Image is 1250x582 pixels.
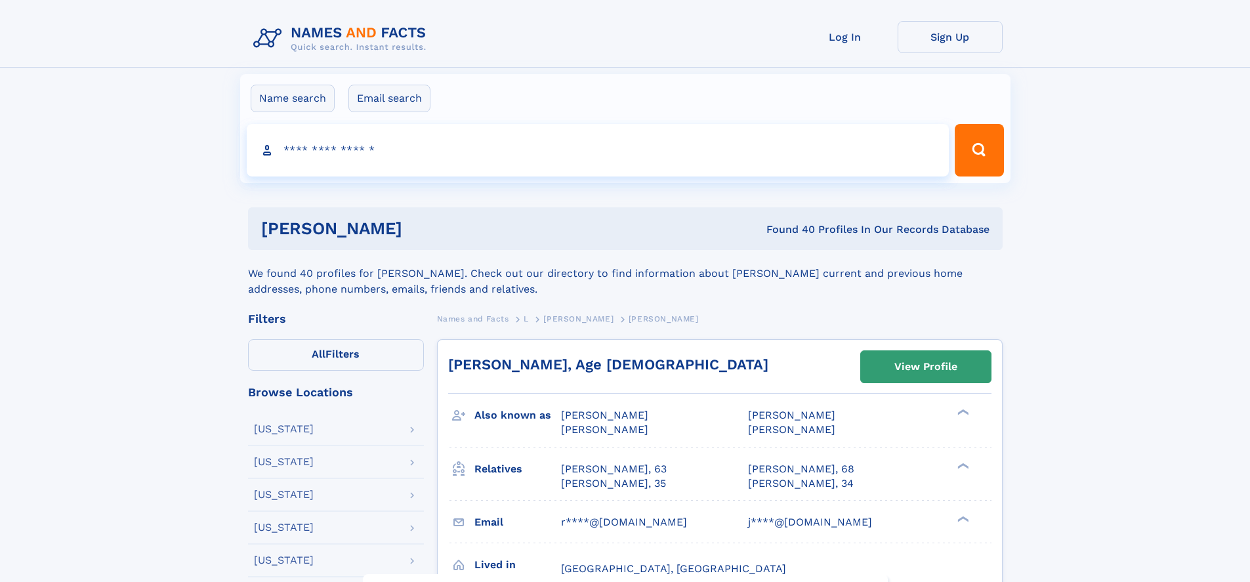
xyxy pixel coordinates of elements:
[448,356,768,373] a: [PERSON_NAME], Age [DEMOGRAPHIC_DATA]
[248,313,424,325] div: Filters
[312,348,325,360] span: All
[954,408,970,417] div: ❯
[474,458,561,480] h3: Relatives
[561,462,667,476] a: [PERSON_NAME], 63
[248,21,437,56] img: Logo Names and Facts
[561,476,666,491] a: [PERSON_NAME], 35
[254,424,314,434] div: [US_STATE]
[861,351,991,383] a: View Profile
[247,124,949,177] input: search input
[954,514,970,523] div: ❯
[254,457,314,467] div: [US_STATE]
[894,352,957,382] div: View Profile
[793,21,898,53] a: Log In
[584,222,990,237] div: Found 40 Profiles In Our Records Database
[254,489,314,500] div: [US_STATE]
[474,404,561,426] h3: Also known as
[251,85,335,112] label: Name search
[748,409,835,421] span: [PERSON_NAME]
[629,314,699,323] span: [PERSON_NAME]
[748,423,835,436] span: [PERSON_NAME]
[954,461,970,470] div: ❯
[561,409,648,421] span: [PERSON_NAME]
[543,314,614,323] span: [PERSON_NAME]
[248,339,424,371] label: Filters
[254,522,314,533] div: [US_STATE]
[748,476,854,491] a: [PERSON_NAME], 34
[561,423,648,436] span: [PERSON_NAME]
[248,250,1003,297] div: We found 40 profiles for [PERSON_NAME]. Check out our directory to find information about [PERSON...
[474,554,561,576] h3: Lived in
[561,562,786,575] span: [GEOGRAPHIC_DATA], [GEOGRAPHIC_DATA]
[748,462,854,476] a: [PERSON_NAME], 68
[955,124,1003,177] button: Search Button
[543,310,614,327] a: [PERSON_NAME]
[524,314,529,323] span: L
[248,386,424,398] div: Browse Locations
[348,85,430,112] label: Email search
[524,310,529,327] a: L
[254,555,314,566] div: [US_STATE]
[474,511,561,533] h3: Email
[898,21,1003,53] a: Sign Up
[261,220,585,237] h1: [PERSON_NAME]
[437,310,509,327] a: Names and Facts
